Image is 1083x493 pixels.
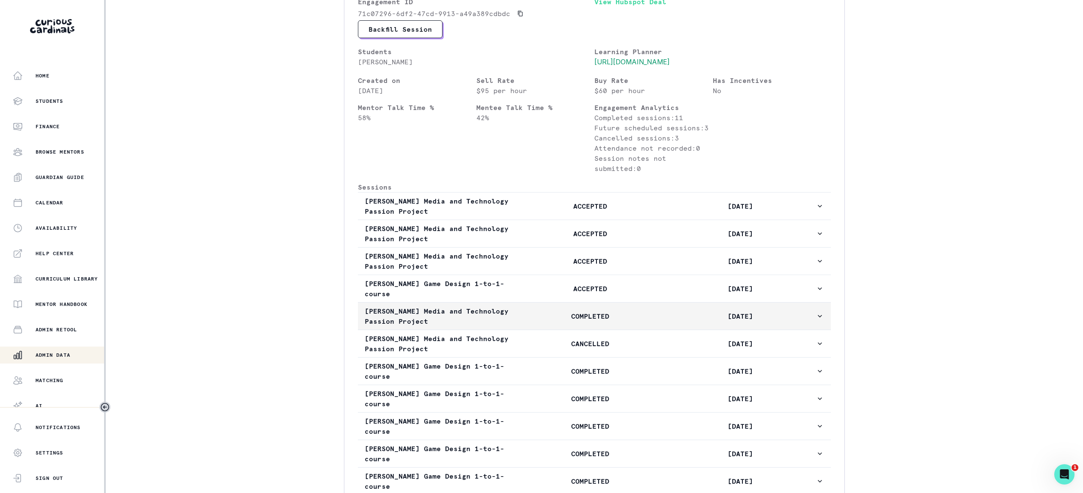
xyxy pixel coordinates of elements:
[365,388,515,409] p: [PERSON_NAME] Game Design 1-to-1-course
[515,284,665,294] p: ACCEPTED
[36,301,88,308] p: Mentor Handbook
[594,85,713,96] p: $60 per hour
[365,361,515,381] p: [PERSON_NAME] Game Design 1-to-1-course
[30,19,74,33] img: Curious Cardinals Logo
[713,75,831,85] p: Has Incentives
[1054,464,1075,485] iframe: Intercom live chat
[594,102,713,113] p: Engagement Analytics
[515,311,665,321] p: COMPLETED
[514,7,527,20] button: Copied to clipboard
[515,339,665,349] p: CANCELLED
[594,133,713,143] p: Cancelled sessions: 3
[36,326,77,333] p: Admin Retool
[358,193,831,220] button: [PERSON_NAME] Media and Technology Passion ProjectACCEPTED[DATE]
[36,250,74,257] p: Help Center
[36,98,63,105] p: Students
[476,85,595,96] p: $95 per hour
[358,385,831,412] button: [PERSON_NAME] Game Design 1-to-1-courseCOMPLETED[DATE]
[358,113,476,123] p: 58 %
[358,440,831,467] button: [PERSON_NAME] Game Design 1-to-1-courseCOMPLETED[DATE]
[594,58,670,66] a: [URL][DOMAIN_NAME]
[365,251,515,271] p: [PERSON_NAME] Media and Technology Passion Project
[358,20,443,38] button: Backfill Session
[358,85,476,96] p: [DATE]
[36,449,63,456] p: Settings
[358,47,594,57] p: Students
[36,123,60,130] p: Finance
[665,394,816,404] p: [DATE]
[665,339,816,349] p: [DATE]
[36,275,98,282] p: Curriculum Library
[1072,464,1078,471] span: 1
[515,366,665,376] p: COMPLETED
[358,413,831,440] button: [PERSON_NAME] Game Design 1-to-1-courseCOMPLETED[DATE]
[358,102,476,113] p: Mentor Talk Time %
[36,72,49,79] p: Home
[358,57,594,67] p: [PERSON_NAME]
[515,201,665,211] p: ACCEPTED
[515,229,665,239] p: ACCEPTED
[99,402,110,413] button: Toggle sidebar
[365,196,515,216] p: [PERSON_NAME] Media and Technology Passion Project
[358,358,831,385] button: [PERSON_NAME] Game Design 1-to-1-courseCOMPLETED[DATE]
[476,113,595,123] p: 42 %
[594,153,713,174] p: Session notes not submitted: 0
[358,75,476,85] p: Created on
[665,229,816,239] p: [DATE]
[515,476,665,486] p: COMPLETED
[36,377,63,384] p: Matching
[476,75,595,85] p: Sell Rate
[36,352,70,358] p: Admin Data
[36,424,81,431] p: Notifications
[36,149,84,155] p: Browse Mentors
[358,303,831,330] button: [PERSON_NAME] Media and Technology Passion ProjectCOMPLETED[DATE]
[665,256,816,266] p: [DATE]
[365,306,515,326] p: [PERSON_NAME] Media and Technology Passion Project
[515,394,665,404] p: COMPLETED
[36,174,84,181] p: Guardian Guide
[515,449,665,459] p: COMPLETED
[365,223,515,244] p: [PERSON_NAME] Media and Technology Passion Project
[365,471,515,491] p: [PERSON_NAME] Game Design 1-to-1-course
[665,421,816,431] p: [DATE]
[594,47,831,57] p: Learning Planner
[36,199,63,206] p: Calendar
[594,123,713,133] p: Future scheduled sessions: 3
[358,330,831,357] button: [PERSON_NAME] Media and Technology Passion ProjectCANCELLED[DATE]
[665,201,816,211] p: [DATE]
[365,333,515,354] p: [PERSON_NAME] Media and Technology Passion Project
[365,443,515,464] p: [PERSON_NAME] Game Design 1-to-1-course
[476,102,595,113] p: Mentee Talk Time %
[365,416,515,436] p: [PERSON_NAME] Game Design 1-to-1-course
[36,475,63,482] p: Sign Out
[665,476,816,486] p: [DATE]
[665,449,816,459] p: [DATE]
[358,275,831,302] button: [PERSON_NAME] Game Design 1-to-1-courseACCEPTED[DATE]
[365,278,515,299] p: [PERSON_NAME] Game Design 1-to-1-course
[36,402,42,409] p: AI
[665,284,816,294] p: [DATE]
[665,311,816,321] p: [DATE]
[594,113,713,123] p: Completed sessions: 11
[36,225,77,231] p: Availability
[665,366,816,376] p: [DATE]
[594,143,713,153] p: Attendance not recorded: 0
[358,8,510,19] p: 71c07296-6df2-47cd-9913-a49a389cdbdc
[594,75,713,85] p: Buy Rate
[515,256,665,266] p: ACCEPTED
[713,85,831,96] p: No
[358,182,831,192] p: Sessions
[515,421,665,431] p: COMPLETED
[358,248,831,275] button: [PERSON_NAME] Media and Technology Passion ProjectACCEPTED[DATE]
[358,220,831,247] button: [PERSON_NAME] Media and Technology Passion ProjectACCEPTED[DATE]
